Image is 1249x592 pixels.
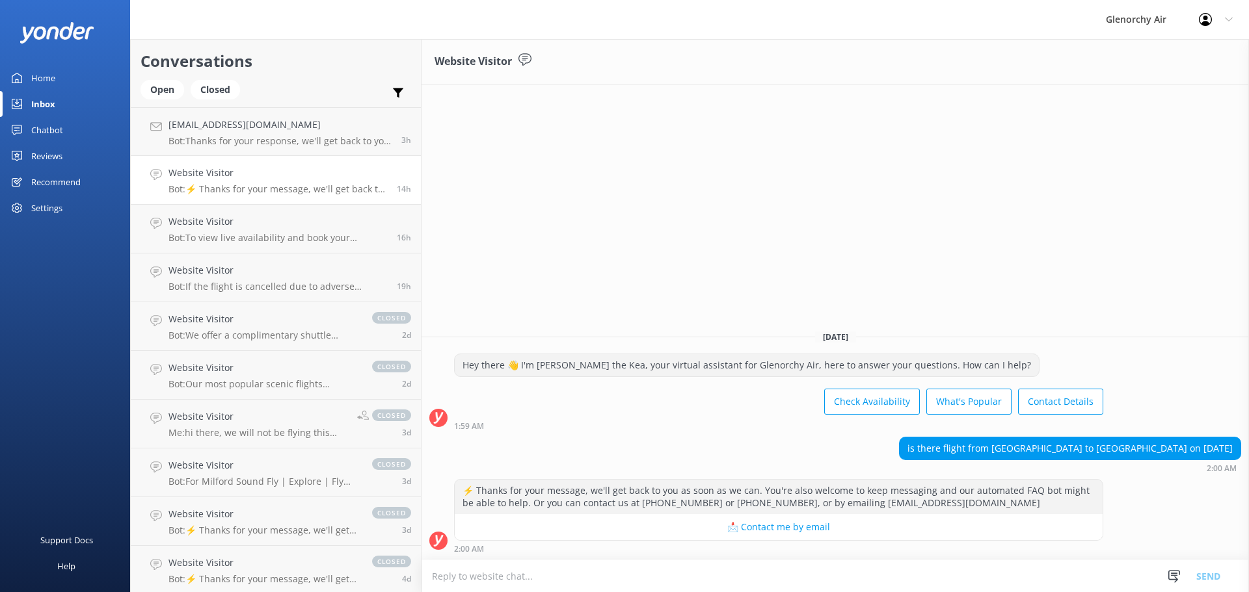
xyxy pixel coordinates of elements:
p: Bot: If the flight is cancelled due to adverse weather conditions and cannot be rescheduled, you ... [168,281,387,292]
div: Help [57,553,75,579]
span: closed [372,507,411,519]
div: Chatbot [31,117,63,143]
span: Sep 15 2025 02:00am (UTC +12:00) Pacific/Auckland [397,183,411,194]
div: Sep 15 2025 02:00am (UTC +12:00) Pacific/Auckland [899,463,1241,472]
div: Settings [31,195,62,221]
div: Closed [191,80,240,99]
span: Sep 13 2025 10:30am (UTC +12:00) Pacific/Auckland [402,329,411,341]
a: Website VisitorBot:Our most popular scenic flights include: - Milford Sound Fly | Cruise | Fly - ... [131,351,421,400]
div: Inbox [31,91,55,117]
h4: Website Visitor [168,507,359,521]
p: Bot: For Milford Sound Fly | Explore | Fly trips, departures are available year-round at 9:00 am,... [168,476,359,487]
span: closed [372,409,411,421]
h4: Website Visitor [168,458,359,472]
div: Sep 15 2025 01:59am (UTC +12:00) Pacific/Auckland [454,421,1103,430]
div: Open [141,80,184,99]
p: Bot: ⚡ Thanks for your message, we'll get back to you as soon as we can. You're also welcome to k... [168,524,359,536]
a: Website VisitorBot:We offer a complimentary shuttle service from a variety of locations in [GEOGR... [131,302,421,351]
a: [EMAIL_ADDRESS][DOMAIN_NAME]Bot:Thanks for your response, we'll get back to you as soon as we can... [131,107,421,156]
strong: 2:00 AM [454,545,484,553]
div: Reviews [31,143,62,169]
h4: Website Visitor [168,312,359,326]
span: [DATE] [815,331,856,342]
h4: [EMAIL_ADDRESS][DOMAIN_NAME] [168,118,392,132]
h4: Website Visitor [168,556,359,570]
span: closed [372,556,411,567]
a: Website VisitorBot:⚡ Thanks for your message, we'll get back to you as soon as we can. You're als... [131,156,421,205]
h2: Conversations [141,49,411,73]
p: Bot: Our most popular scenic flights include: - Milford Sound Fly | Cruise | Fly - Our most popul... [168,378,359,390]
button: Check Availability [824,389,920,415]
div: ⚡ Thanks for your message, we'll get back to you as soon as we can. You're also welcome to keep m... [455,480,1103,514]
span: Sep 12 2025 08:50am (UTC +12:00) Pacific/Auckland [402,427,411,438]
span: closed [372,312,411,324]
p: Bot: We offer a complimentary shuttle service from a variety of locations in [GEOGRAPHIC_DATA] an... [168,329,359,341]
strong: 1:59 AM [454,422,484,430]
span: Sep 13 2025 12:36am (UTC +12:00) Pacific/Auckland [402,378,411,389]
button: 📩 Contact me by email [455,514,1103,540]
a: Website VisitorBot:⚡ Thanks for your message, we'll get back to you as soon as we can. You're als... [131,497,421,546]
div: is there flight from [GEOGRAPHIC_DATA] to [GEOGRAPHIC_DATA] on [DATE] [900,437,1241,459]
span: Sep 14 2025 09:26pm (UTC +12:00) Pacific/Auckland [397,281,411,292]
a: Website VisitorBot:To view live availability and book your experience, please visit [URL][DOMAIN_... [131,205,421,253]
h4: Website Visitor [168,361,359,375]
h4: Website Visitor [168,166,387,180]
h4: Website Visitor [168,214,387,229]
span: closed [372,458,411,470]
span: closed [372,361,411,372]
p: Me: hi there, we will not be flying this morning, do you have a booking for [DATE] ? [168,427,347,439]
p: Bot: Thanks for your response, we'll get back to you as soon as we can during opening hours. [168,135,392,147]
a: Closed [191,82,247,96]
div: Home [31,65,55,91]
span: Sep 15 2025 12:16am (UTC +12:00) Pacific/Auckland [397,232,411,243]
div: Recommend [31,169,81,195]
p: Bot: ⚡ Thanks for your message, we'll get back to you as soon as we can. You're also welcome to k... [168,183,387,195]
h4: Website Visitor [168,409,347,424]
a: Website VisitorBot:For Milford Sound Fly | Explore | Fly trips, departures are available year-rou... [131,448,421,497]
span: Sep 12 2025 12:52am (UTC +12:00) Pacific/Auckland [402,524,411,535]
span: Sep 11 2025 01:52pm (UTC +12:00) Pacific/Auckland [402,573,411,584]
span: Sep 12 2025 06:54am (UTC +12:00) Pacific/Auckland [402,476,411,487]
button: Contact Details [1018,389,1103,415]
a: Website VisitorMe:hi there, we will not be flying this morning, do you have a booking for [DATE] ... [131,400,421,448]
p: Bot: ⚡ Thanks for your message, we'll get back to you as soon as we can. You're also welcome to k... [168,573,359,585]
div: Hey there 👋 I'm [PERSON_NAME] the Kea, your virtual assistant for Glenorchy Air, here to answer y... [455,354,1039,376]
h4: Website Visitor [168,263,387,277]
a: Open [141,82,191,96]
a: Website VisitorBot:If the flight is cancelled due to adverse weather conditions and cannot be res... [131,253,421,302]
div: Support Docs [40,527,93,553]
button: What's Popular [926,389,1012,415]
img: yonder-white-logo.png [20,22,94,44]
strong: 2:00 AM [1207,465,1237,472]
h3: Website Visitor [435,53,512,70]
span: Sep 15 2025 01:37pm (UTC +12:00) Pacific/Auckland [401,135,411,146]
p: Bot: To view live availability and book your experience, please visit [URL][DOMAIN_NAME]. [168,232,387,244]
div: Sep 15 2025 02:00am (UTC +12:00) Pacific/Auckland [454,544,1103,553]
